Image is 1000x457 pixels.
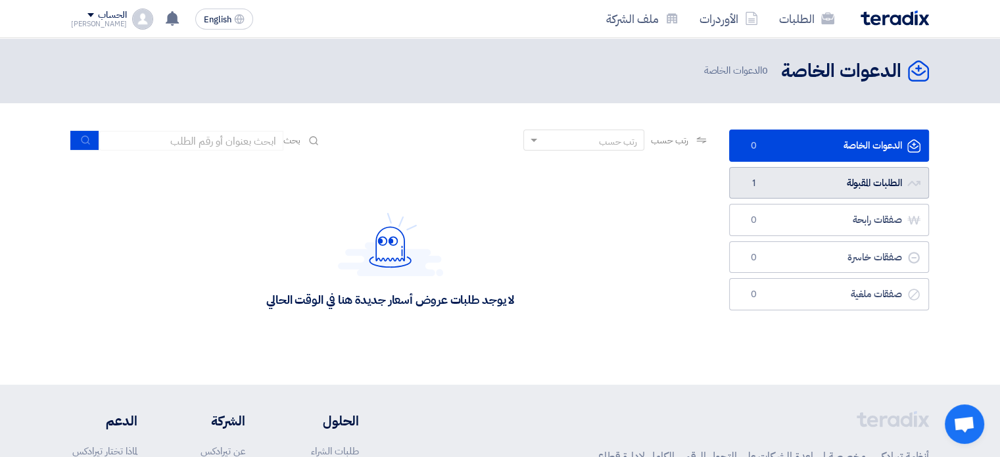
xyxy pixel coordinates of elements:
a: الدعوات الخاصة0 [729,130,929,162]
div: [PERSON_NAME] [71,20,127,28]
span: 0 [746,288,761,301]
span: 1 [746,177,761,190]
li: الحلول [285,411,359,431]
a: الطلبات [769,3,845,34]
h2: الدعوات الخاصة [781,59,901,84]
span: بحث [283,133,300,147]
input: ابحث بعنوان أو رقم الطلب [99,131,283,151]
a: صفقات ملغية0 [729,278,929,310]
div: رتب حسب [599,135,637,149]
span: الدعوات الخاصة [703,63,771,78]
a: الأوردرات [689,3,769,34]
img: profile_test.png [132,9,153,30]
span: English [204,15,231,24]
div: Open chat [945,404,984,444]
button: English [195,9,253,30]
img: Teradix logo [861,11,929,26]
a: صفقات رابحة0 [729,204,929,236]
li: الشركة [177,411,245,431]
a: الطلبات المقبولة1 [729,167,929,199]
img: Hello [338,212,443,276]
div: لا يوجد طلبات عروض أسعار جديدة هنا في الوقت الحالي [266,292,514,307]
li: الدعم [71,411,137,431]
span: 0 [746,214,761,227]
span: 0 [762,63,768,78]
a: صفقات خاسرة0 [729,241,929,274]
span: رتب حسب [651,133,688,147]
a: ملف الشركة [596,3,689,34]
div: الحساب [98,10,126,21]
span: 0 [746,139,761,153]
span: 0 [746,251,761,264]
